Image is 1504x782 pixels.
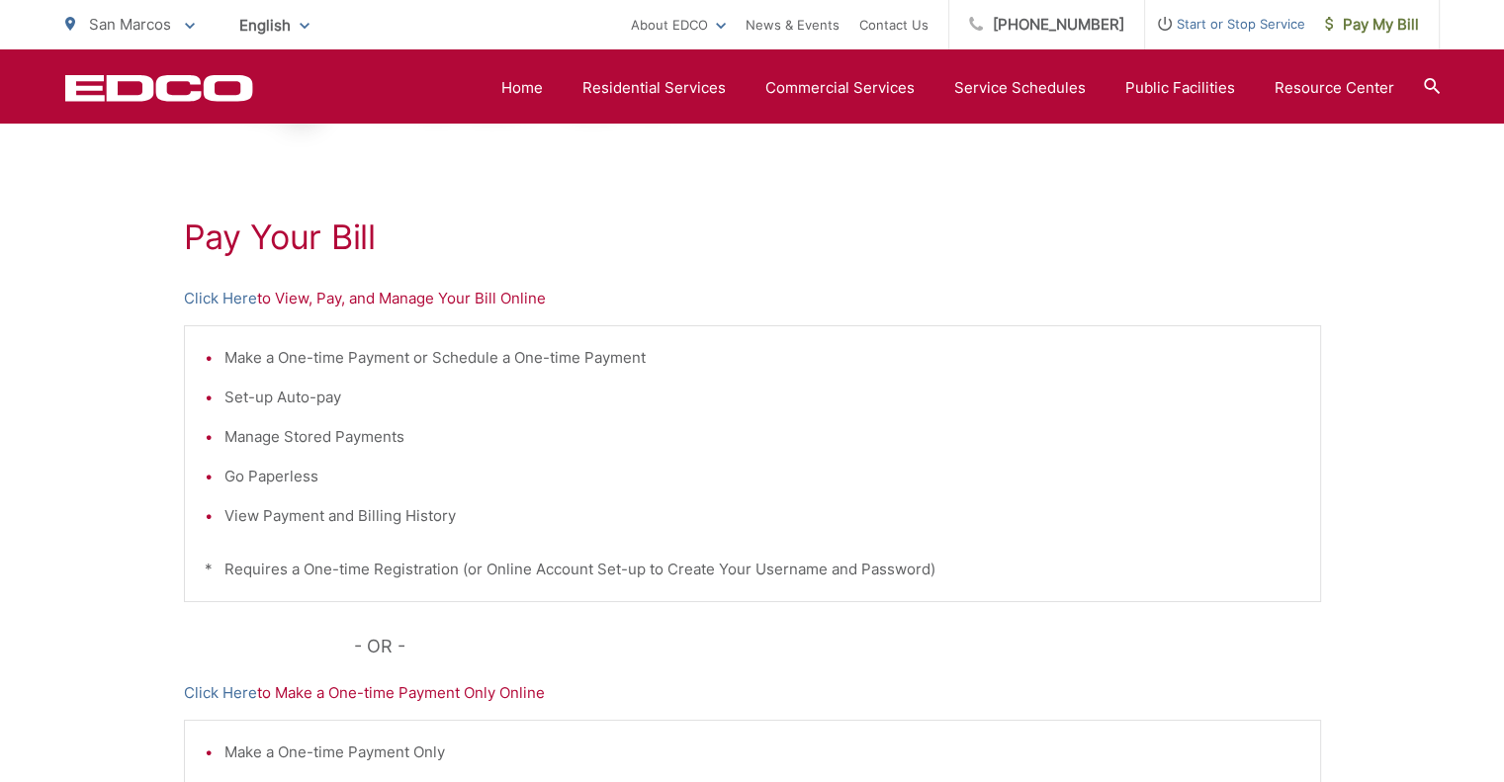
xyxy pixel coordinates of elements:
a: Click Here [184,287,257,310]
span: Pay My Bill [1325,13,1419,37]
p: to Make a One-time Payment Only Online [184,681,1321,705]
a: Commercial Services [765,76,915,100]
a: News & Events [746,13,840,37]
a: Public Facilities [1125,76,1235,100]
p: - OR - [354,632,1321,661]
a: Service Schedules [954,76,1086,100]
p: to View, Pay, and Manage Your Bill Online [184,287,1321,310]
a: Click Here [184,681,257,705]
a: Home [501,76,543,100]
li: Make a One-time Payment Only [224,740,1300,764]
span: English [224,8,324,43]
li: Make a One-time Payment or Schedule a One-time Payment [224,346,1300,370]
a: EDCD logo. Return to the homepage. [65,74,253,102]
h1: Pay Your Bill [184,217,1321,257]
li: Manage Stored Payments [224,425,1300,449]
li: Go Paperless [224,465,1300,488]
span: San Marcos [89,15,171,34]
a: Resource Center [1275,76,1394,100]
a: Contact Us [859,13,929,37]
p: * Requires a One-time Registration (or Online Account Set-up to Create Your Username and Password) [205,558,1300,581]
a: About EDCO [631,13,726,37]
a: Residential Services [582,76,726,100]
li: Set-up Auto-pay [224,386,1300,409]
li: View Payment and Billing History [224,504,1300,528]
